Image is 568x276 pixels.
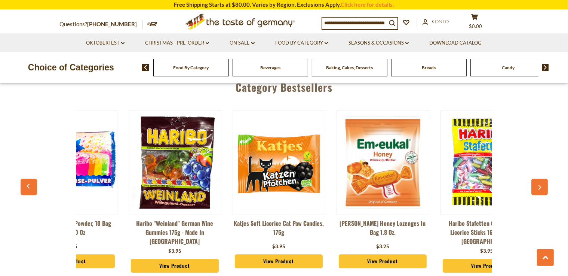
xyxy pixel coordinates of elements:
a: Click here for details. [341,1,394,8]
a: Christmas - PRE-ORDER [145,39,209,47]
a: Download Catalog [429,39,482,47]
a: Katjes Soft Licorice Cat Paw Candies, 175g [233,219,325,241]
a: Food By Category [275,39,328,47]
img: Haribo [129,116,221,209]
a: Food By Category [173,65,209,70]
img: next arrow [542,64,549,71]
a: Beverages [260,65,280,70]
p: Questions? [60,19,143,29]
a: Candy [502,65,515,70]
a: Haribo "Weinland" German Wine Gummies 175g - Made in [GEOGRAPHIC_DATA] [129,219,221,246]
a: Konto [423,18,449,26]
img: Haribo Stafetten Candy Coated Licorice Sticks 160g - Made in Germany [441,116,533,209]
div: Category Bestsellers [24,70,544,101]
a: [PERSON_NAME] Honey Lozenges in Bag 1.8 oz. [337,219,429,241]
a: View Product [339,254,427,269]
a: On Sale [230,39,255,47]
button: $0.00 [464,13,486,32]
span: $0.00 [469,23,482,29]
a: View Product [131,259,219,273]
a: Seasons & Occasions [349,39,409,47]
span: Konto [432,18,449,24]
img: Dr. Soldan Honey Lozenges in Bag 1.8 oz. [337,116,429,209]
a: View Product [443,259,531,273]
a: Oktoberfest [86,39,125,47]
a: Haribo Stafetten Candy Coated Licorice Sticks 160g - Made in [GEOGRAPHIC_DATA] [440,219,533,246]
div: $3.25 [376,243,389,251]
a: [PHONE_NUMBER] [87,21,137,27]
div: $3.95 [480,248,493,255]
div: $3.95 [168,248,181,255]
a: Baking, Cakes, Desserts [326,65,373,70]
img: Katjes Soft Licorice Cat Paw Candies, 175g [233,116,325,209]
a: View Product [235,254,323,269]
div: $3.95 [272,243,285,251]
img: previous arrow [142,64,149,71]
a: Breads [422,65,436,70]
